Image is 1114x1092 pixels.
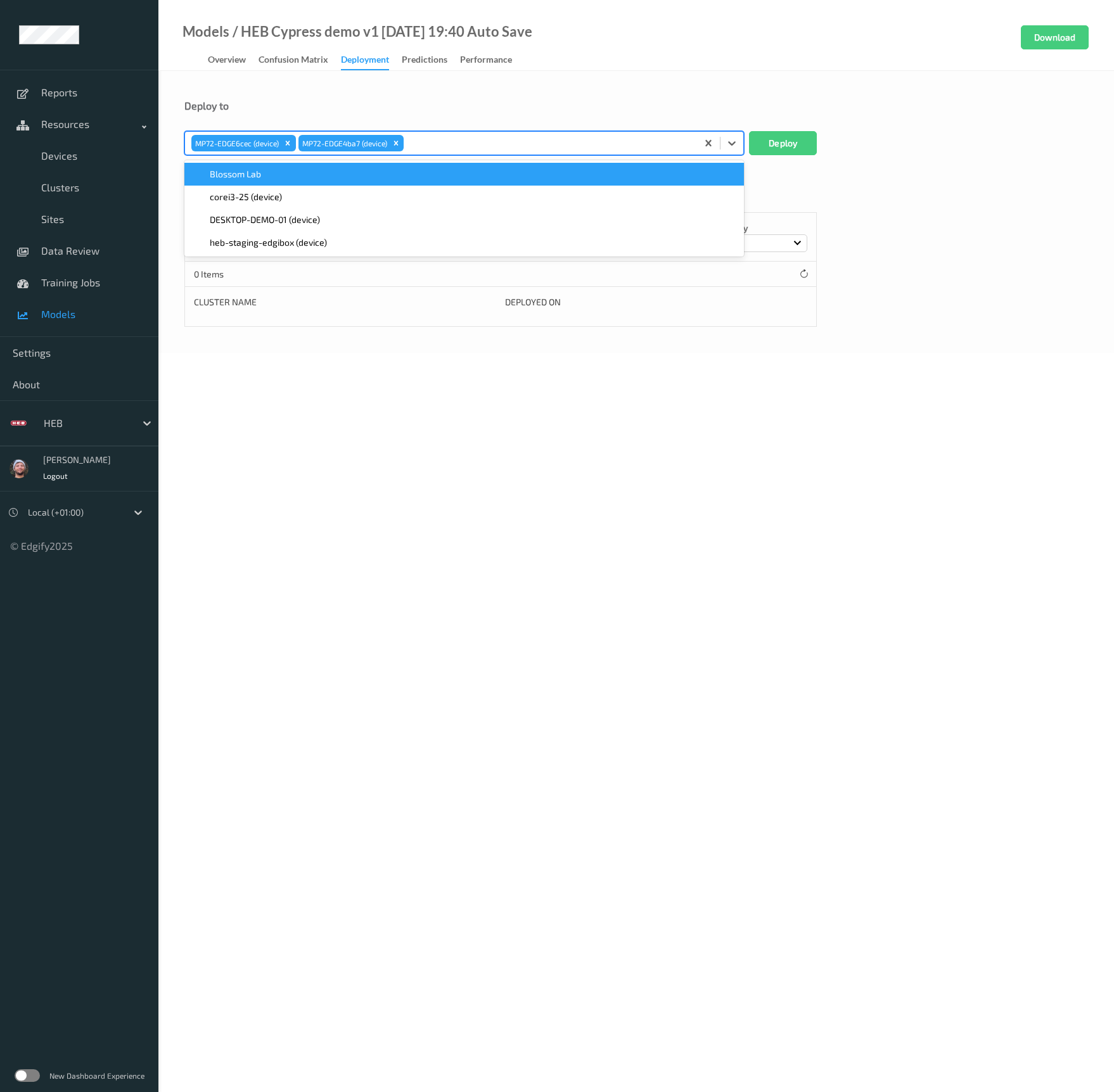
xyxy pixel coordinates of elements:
a: Deployment [341,51,402,70]
div: Deploy to [184,99,1088,112]
button: Deploy [749,131,817,155]
div: Remove MP72-EDGE4ba7 (device) [389,135,403,151]
div: Performance [460,53,512,69]
span: Blossom Lab [210,168,261,181]
a: Models [182,25,229,38]
div: Deployment [341,53,389,70]
span: DESKTOP-DEMO-01 (device) [210,213,320,226]
div: MP72-EDGE6cec (device) [191,135,281,151]
p: Sort by [719,222,807,234]
a: Confusion matrix [259,51,341,69]
div: Predictions [402,53,447,69]
a: Overview [208,51,259,69]
button: Download [1021,25,1089,49]
div: Confusion matrix [259,53,328,69]
a: Predictions [402,51,460,69]
div: Overview [208,53,246,69]
div: / HEB Cypress demo v1 [DATE] 19:40 Auto Save [229,25,532,38]
span: heb-staging-edgibox (device) [210,236,327,249]
div: Remove MP72-EDGE6cec (device) [281,135,295,151]
div: MP72-EDGE4ba7 (device) [298,135,389,151]
div: Cluster Name [194,296,496,308]
a: Performance [460,51,525,69]
span: corei3-25 (device) [210,191,282,203]
div: Deployed on [505,296,807,308]
p: 0 Items [194,268,289,281]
